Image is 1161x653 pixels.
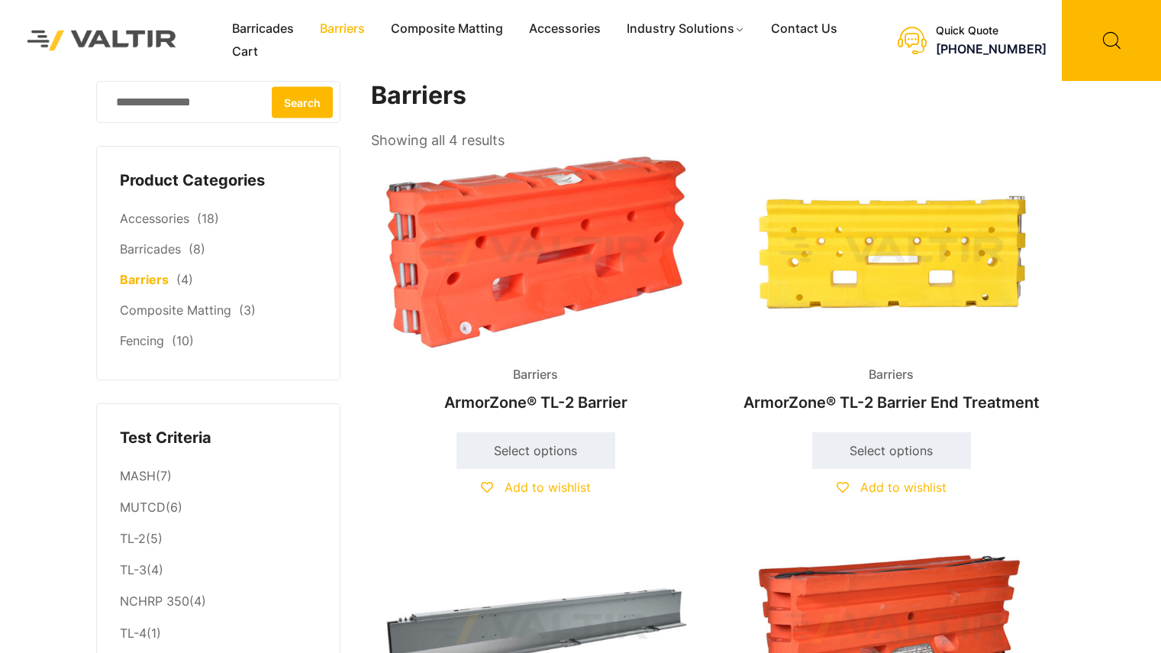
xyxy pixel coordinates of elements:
[120,272,169,287] a: Barriers
[120,593,189,609] a: NCHRP 350
[758,18,850,40] a: Contact Us
[120,626,147,641] a: TL-4
[860,480,947,495] span: Add to wishlist
[120,618,317,649] li: (1)
[120,468,156,483] a: MASH
[120,562,147,577] a: TL-3
[120,241,181,257] a: Barricades
[727,153,1056,419] a: BarriersArmorZone® TL-2 Barrier End Treatment
[614,18,758,40] a: Industry Solutions
[219,40,271,63] a: Cart
[371,386,701,419] h2: ArmorZone® TL-2 Barrier
[120,211,189,226] a: Accessories
[505,480,591,495] span: Add to wishlist
[378,18,516,40] a: Composite Matting
[11,15,192,66] img: Valtir Rentals
[456,432,615,469] a: Select options for “ArmorZone® TL-2 Barrier”
[172,333,194,348] span: (10)
[120,170,317,192] h4: Product Categories
[481,480,591,495] a: Add to wishlist
[120,333,164,348] a: Fencing
[120,587,317,618] li: (4)
[120,302,231,318] a: Composite Matting
[176,272,193,287] span: (4)
[371,81,1058,111] h1: Barriers
[120,555,317,587] li: (4)
[120,461,317,492] li: (7)
[120,524,317,555] li: (5)
[936,24,1047,37] div: Quick Quote
[727,386,1056,419] h2: ArmorZone® TL-2 Barrier End Treatment
[857,364,925,386] span: Barriers
[120,531,146,546] a: TL-2
[120,427,317,450] h4: Test Criteria
[197,211,219,226] span: (18)
[120,499,166,515] a: MUTCD
[936,41,1047,57] a: [PHONE_NUMBER]
[307,18,378,40] a: Barriers
[371,153,701,419] a: BarriersArmorZone® TL-2 Barrier
[120,493,317,524] li: (6)
[501,364,569,386] span: Barriers
[371,128,505,154] p: Showing all 4 results
[219,18,307,40] a: Barricades
[239,302,256,318] span: (3)
[272,86,333,118] button: Search
[516,18,614,40] a: Accessories
[189,241,205,257] span: (8)
[837,480,947,495] a: Add to wishlist
[812,432,971,469] a: Select options for “ArmorZone® TL-2 Barrier End Treatment”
